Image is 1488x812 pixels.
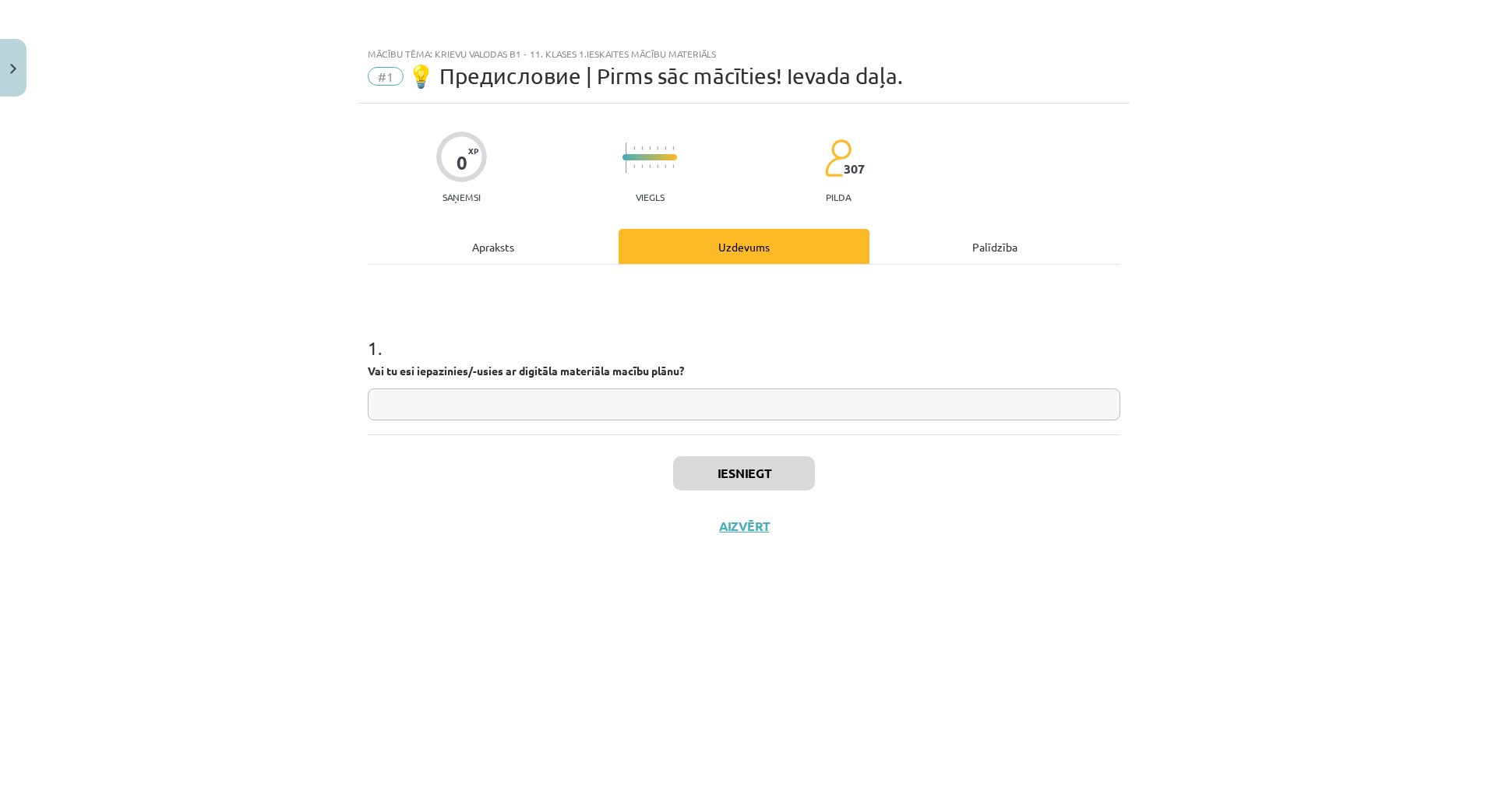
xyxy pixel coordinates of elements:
[826,192,851,202] p: pilda
[368,310,1120,358] h1: 1 .
[368,67,404,86] span: #1
[626,142,627,173] img: icon-long-line-d9ea69661e0d244f92f715978eff75569469978d946b2353a9bb055b3ed8787d.svg
[633,146,635,150] img: icon-short-line-57e1e144782c952c97e751825c79c345078a6d821885a25fce030b3d8c18986b.svg
[641,164,643,168] img: icon-short-line-57e1e144782c952c97e751825c79c345078a6d821885a25fce030b3d8c18986b.svg
[368,364,684,378] strong: Vai tu esi iepazinies/-usies ar digitāla materiāla macību plānu?
[657,164,658,168] img: icon-short-line-57e1e144782c952c97e751825c79c345078a6d821885a25fce030b3d8c18986b.svg
[633,164,635,168] img: icon-short-line-57e1e144782c952c97e751825c79c345078a6d821885a25fce030b3d8c18986b.svg
[665,146,666,150] img: icon-short-line-57e1e144782c952c97e751825c79c345078a6d821885a25fce030b3d8c18986b.svg
[665,164,666,168] img: icon-short-line-57e1e144782c952c97e751825c79c345078a6d821885a25fce030b3d8c18986b.svg
[649,164,651,168] img: icon-short-line-57e1e144782c952c97e751825c79c345078a6d821885a25fce030b3d8c18986b.svg
[457,152,467,174] div: 0
[468,146,478,155] span: XP
[636,192,665,202] p: Viegls
[672,146,674,150] img: icon-short-line-57e1e144782c952c97e751825c79c345078a6d821885a25fce030b3d8c18986b.svg
[407,63,903,89] span: 💡 Предисловие | Pirms sāc mācīties! Ievada daļa.
[673,456,815,490] button: Iesniegt
[844,162,865,176] span: 307
[649,146,651,150] img: icon-short-line-57e1e144782c952c97e751825c79c345078a6d821885a25fce030b3d8c18986b.svg
[657,146,658,150] img: icon-short-line-57e1e144782c952c97e751825c79c345078a6d821885a25fce030b3d8c18986b.svg
[368,229,619,264] div: Apraksts
[641,146,643,150] img: icon-short-line-57e1e144782c952c97e751825c79c345078a6d821885a25fce030b3d8c18986b.svg
[869,229,1120,264] div: Palīdzība
[10,64,16,74] img: icon-close-lesson-0947bae3869378f0d4975bcd49f059093ad1ed9edebbc8119c70593378902aed.svg
[824,139,852,178] img: students-c634bb4e5e11cddfef0936a35e636f08e4e9abd3cc4e673bd6f9a4125e45ecb1.svg
[672,164,674,168] img: icon-short-line-57e1e144782c952c97e751825c79c345078a6d821885a25fce030b3d8c18986b.svg
[368,48,1120,59] div: Mācību tēma: Krievu valodas b1 - 11. klases 1.ieskaites mācību materiāls
[619,229,869,264] div: Uzdevums
[714,518,774,534] button: Aizvērt
[436,192,487,202] p: Saņemsi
